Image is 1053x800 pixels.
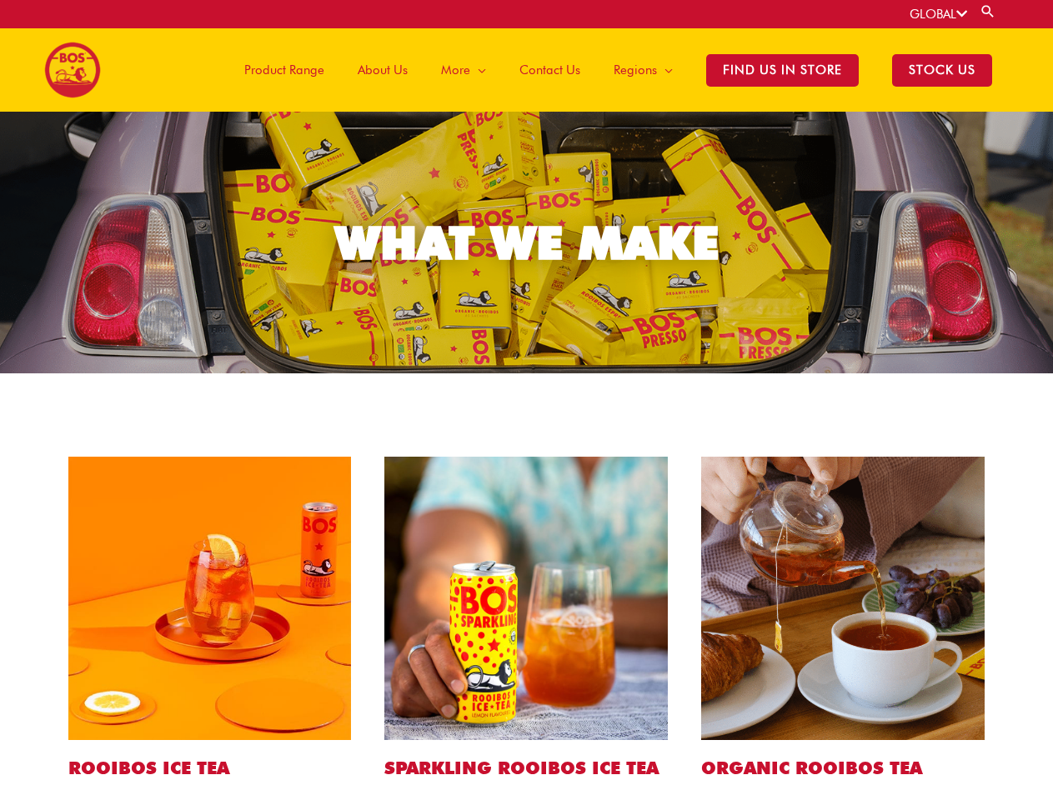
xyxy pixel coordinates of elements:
a: Contact Us [503,28,597,112]
h2: ORGANIC ROOIBOS TEA [701,757,985,779]
a: Search button [980,3,996,19]
a: STOCK US [875,28,1009,112]
a: Regions [597,28,689,112]
span: Find Us in Store [706,54,859,87]
a: More [424,28,503,112]
span: About Us [358,45,408,95]
span: STOCK US [892,54,992,87]
img: sparkling lemon [384,457,668,740]
img: BOS logo finals-200px [44,42,101,98]
span: More [441,45,470,95]
h2: SPARKLING ROOIBOS ICE TEA [384,757,668,779]
a: Product Range [228,28,341,112]
a: About Us [341,28,424,112]
span: Product Range [244,45,324,95]
span: Contact Us [519,45,580,95]
h2: ROOIBOS ICE TEA [68,757,352,779]
a: GLOBAL [910,7,967,22]
a: Find Us in Store [689,28,875,112]
img: peach [68,457,352,740]
span: Regions [614,45,657,95]
div: WHAT WE MAKE [335,220,719,266]
nav: Site Navigation [215,28,1009,112]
